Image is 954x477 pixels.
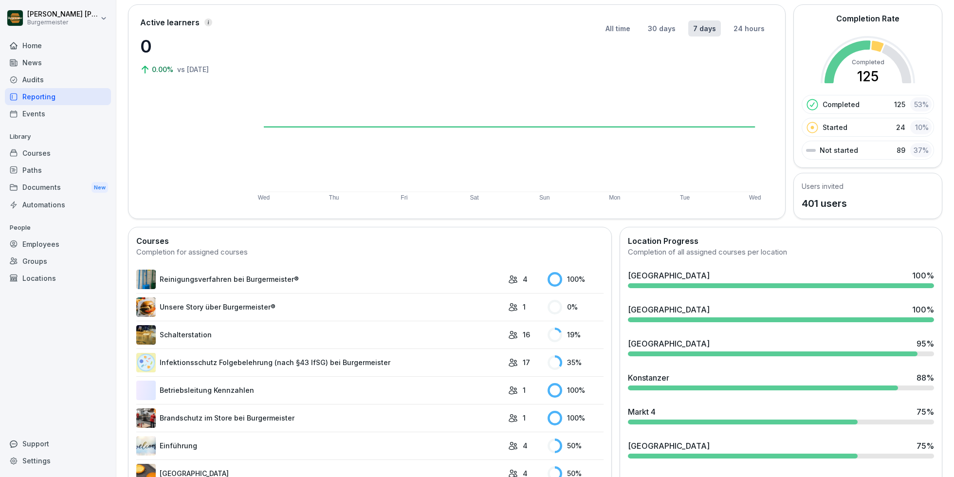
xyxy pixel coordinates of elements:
img: fmwpf4ofvedcibytt1tfo9uk.png [136,436,156,456]
a: Infektionsschutz Folgebelehrung (nach §43 IfSG) bei Burgermeister [136,353,503,372]
img: zojjtgecl3qaq1n3gyboj7fn.png [136,325,156,345]
text: Sun [540,194,550,201]
button: 24 hours [729,20,770,37]
text: Wed [258,194,270,201]
p: 1 [523,413,526,423]
div: [GEOGRAPHIC_DATA] [628,304,710,315]
text: Mon [609,194,621,201]
div: 75 % [917,406,934,418]
p: 16 [523,330,530,340]
div: 53 % [910,97,932,111]
div: Documents [5,179,111,197]
h2: Courses [136,235,604,247]
p: 17 [523,357,530,367]
div: 50 % [548,439,604,453]
div: 88 % [917,372,934,384]
p: 4 [523,274,528,284]
a: Paths [5,162,111,179]
p: Completed [823,99,860,110]
p: Library [5,129,111,145]
img: x1nnh2ybbqo7uzpnjugev9cm.png [136,353,156,372]
text: Tue [680,194,691,201]
div: 95 % [917,338,934,349]
p: Burgermeister [27,19,98,26]
button: 30 days [643,20,680,37]
h5: Users invited [802,181,847,191]
a: Einführung [136,436,503,456]
p: 4 [523,440,528,451]
a: Brandschutz im Store bei Burgermeister [136,408,503,428]
a: Employees [5,236,111,253]
a: Reinigungsverfahren bei Burgermeister® [136,270,503,289]
a: Automations [5,196,111,213]
button: All time [601,20,635,37]
h2: Location Progress [628,235,934,247]
p: [PERSON_NAME] [PERSON_NAME] [PERSON_NAME] [27,10,98,18]
a: Betriebsleitung Kennzahlen [136,381,503,400]
div: New [92,182,108,193]
div: [GEOGRAPHIC_DATA] [628,440,710,452]
a: [GEOGRAPHIC_DATA]100% [624,266,938,292]
div: 100 % [548,272,604,287]
div: Completion of all assigned courses per location [628,247,934,258]
a: Home [5,37,111,54]
div: Completion for assigned courses [136,247,604,258]
p: 0 [140,33,238,59]
div: [GEOGRAPHIC_DATA] [628,270,710,281]
div: [GEOGRAPHIC_DATA] [628,338,710,349]
a: Locations [5,270,111,287]
p: 1 [523,385,526,395]
a: DocumentsNew [5,179,111,197]
div: 0 % [548,300,604,314]
a: [GEOGRAPHIC_DATA]75% [624,436,938,462]
p: Active learners [140,17,200,28]
div: 100 % [548,383,604,398]
div: 35 % [548,355,604,370]
text: Fri [401,194,408,201]
div: 75 % [917,440,934,452]
div: Markt 4 [628,406,656,418]
button: 7 days [688,20,721,37]
a: [GEOGRAPHIC_DATA]95% [624,334,938,360]
div: 19 % [548,328,604,342]
div: Courses [5,145,111,162]
p: Not started [820,145,858,155]
div: 100 % [912,270,934,281]
p: 125 [894,99,905,110]
div: Support [5,435,111,452]
text: Wed [750,194,761,201]
a: Markt 475% [624,402,938,428]
img: yk83gqu5jn5gw35qhtj3mpve.png [136,297,156,317]
div: Reporting [5,88,111,105]
a: Konstanzer88% [624,368,938,394]
p: Started [823,122,847,132]
p: 0.00% [152,64,175,74]
p: 89 [897,145,905,155]
img: koo5icv7lj8zr1vdtkxmkv8m.png [136,270,156,289]
p: People [5,220,111,236]
text: Sat [470,194,479,201]
a: Settings [5,452,111,469]
img: ic09auyss2j1jvpur24df4wu.png [136,408,156,428]
text: Thu [329,194,339,201]
div: 37 % [910,143,932,157]
a: Groups [5,253,111,270]
a: News [5,54,111,71]
p: 24 [896,122,905,132]
a: Unsere Story über Burgermeister® [136,297,503,317]
a: Events [5,105,111,122]
div: 100 % [912,304,934,315]
a: [GEOGRAPHIC_DATA]100% [624,300,938,326]
p: 401 users [802,196,847,211]
h2: Completion Rate [836,13,899,24]
div: 10 % [910,120,932,134]
a: Audits [5,71,111,88]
